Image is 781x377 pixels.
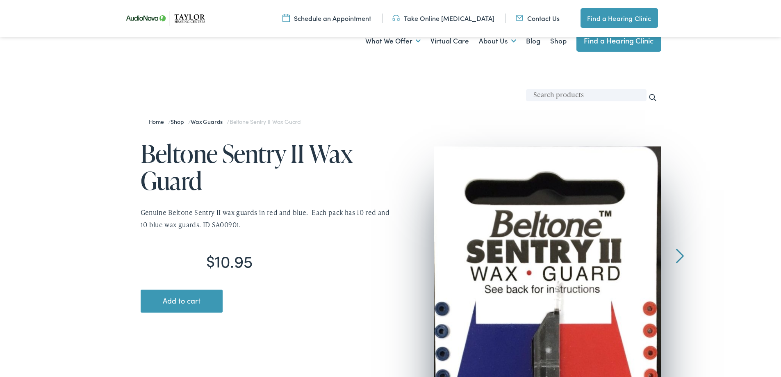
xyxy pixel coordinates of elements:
span: $ [206,249,215,272]
a: Virtual Care [430,26,469,56]
a: What We Offer [365,26,421,56]
a: Contact Us [516,14,560,23]
a: Find a Hearing Clinic [581,8,658,28]
a: Home [149,117,168,126]
a: About Us [479,26,516,56]
span: Beltone Sentry II Wax Guard [230,117,301,126]
input: Search products [526,89,647,101]
img: utility icon [282,14,290,23]
img: utility icon [392,14,400,23]
a: Take Online [MEDICAL_DATA] [392,14,494,23]
a: Shop [550,26,567,56]
h1: Beltone Sentry II Wax Guard [141,140,391,194]
bdi: 10.95 [206,249,253,272]
input: Search [648,93,657,102]
span: Genuine Beltone Sentry II wax guards in red and blue. Each pack has 10 red and 10 blue wax guards... [141,208,389,229]
a: Find a Hearing Clinic [576,30,661,52]
a: Shop [171,117,188,126]
button: Add to cart [141,290,223,313]
img: utility icon [516,14,523,23]
a: Schedule an Appointment [282,14,371,23]
a: Blog [526,26,540,56]
span: / / / [149,117,301,126]
a: Wax Guards [191,117,227,126]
